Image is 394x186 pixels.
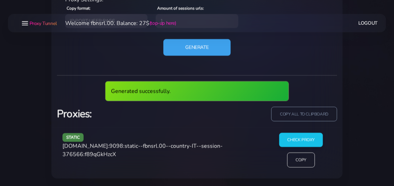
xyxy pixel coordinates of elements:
label: Amount of sessions urls: [157,5,204,11]
span: [DOMAIN_NAME]:9098:static--fbnsrl.00--country-IT--session-376566:f89qGkHzcX [62,142,223,158]
iframe: Webchat Widget [360,152,385,177]
span: static [62,133,84,142]
input: copy all to clipboard [271,107,337,122]
div: Generated successfully. [105,81,289,101]
input: Copy [287,153,315,168]
a: Logout [359,17,378,29]
h3: Proxies: [57,107,193,121]
span: Proxy Tunnel [29,20,57,27]
button: Generate [163,39,231,56]
li: Welcome fbnsrl.00. Balance: 27$ [57,19,176,27]
label: Copy format: [67,5,91,11]
a: Proxy Tunnel [28,18,57,29]
input: Check Proxy [279,133,323,147]
a: (top-up here) [149,19,176,27]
